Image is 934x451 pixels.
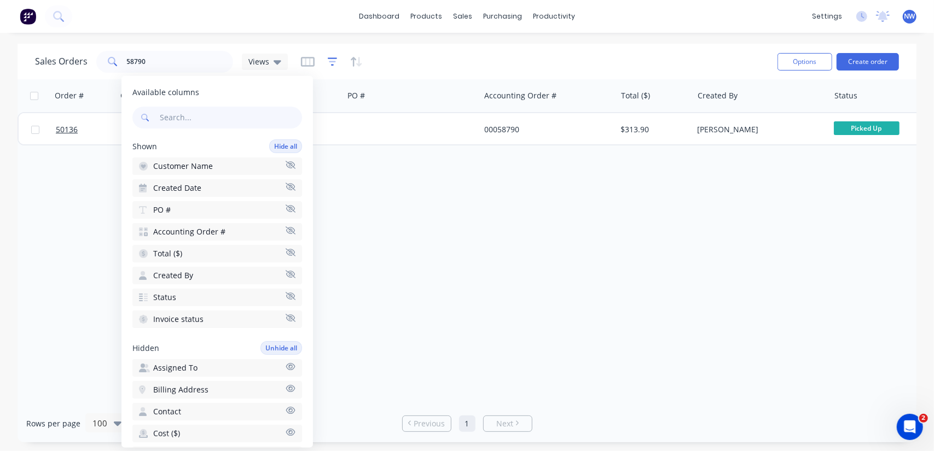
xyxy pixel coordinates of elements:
div: Created By [698,90,738,101]
div: Status [834,90,857,101]
span: Rows per page [26,418,80,429]
div: Total ($) [621,90,650,101]
ul: Pagination [398,415,537,432]
button: Billing Address [132,381,302,399]
span: Billing Address [153,384,208,395]
div: $313.90 [621,124,685,135]
div: Accounting Order # [484,90,556,101]
button: Create order [837,53,899,71]
button: Unhide all [260,341,302,355]
button: Status [132,289,302,306]
span: Previous [414,418,445,429]
div: PO # [347,90,365,101]
span: Created Date [153,183,201,194]
div: productivity [527,8,581,25]
span: Total ($) [153,248,182,259]
span: Cost ($) [153,428,180,439]
button: Contact [132,403,302,420]
span: Accounting Order # [153,226,225,237]
span: Views [248,56,269,67]
span: Assigned To [153,362,198,373]
span: Status [153,292,176,303]
span: Contact [153,406,181,417]
div: settings [807,8,848,25]
button: Created By [132,267,302,284]
button: Options [778,53,832,71]
a: dashboard [353,8,405,25]
iframe: Intercom live chat [897,414,923,440]
input: Search... [158,107,302,128]
span: Hidden [132,342,159,353]
button: Accounting Order # [132,223,302,241]
h1: Sales Orders [35,56,88,67]
span: 2 [919,414,928,423]
div: [PERSON_NAME] [697,124,819,135]
span: NW [904,11,915,21]
img: Factory [20,8,36,25]
button: Customer Name [132,157,302,175]
button: Assigned To [132,359,302,377]
span: Next [496,418,513,429]
button: Created Date [132,179,302,197]
div: sales [448,8,478,25]
span: Invoice status [153,314,204,325]
span: Created By [153,270,193,281]
div: 00058790 [484,124,606,135]
span: Available columns [132,87,302,98]
span: 50136 [56,124,78,135]
a: 50136 [56,113,121,146]
a: Next page [484,418,532,429]
div: Customer Name [120,90,180,101]
div: purchasing [478,8,527,25]
div: Order # [55,90,84,101]
a: Previous page [403,418,451,429]
span: Shown [132,140,157,151]
button: Invoice status [132,311,302,328]
span: Customer Name [153,161,213,172]
button: Cost ($) [132,425,302,442]
button: PO # [132,201,302,219]
div: products [405,8,448,25]
a: Page 1 is your current page [459,415,475,432]
button: Hide all [269,139,302,153]
button: Total ($) [132,245,302,262]
span: PO # [153,204,171,215]
input: Search... [127,51,234,73]
span: Picked Up [834,121,900,135]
